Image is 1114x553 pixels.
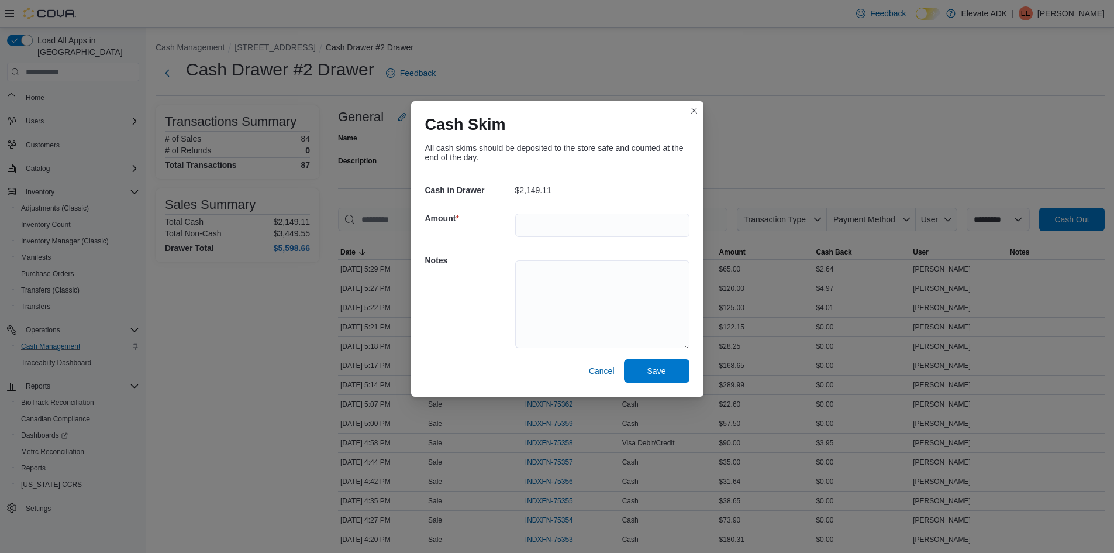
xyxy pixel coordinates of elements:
h1: Cash Skim [425,115,506,134]
span: Save [647,365,666,377]
div: All cash skims should be deposited to the store safe and counted at the end of the day. [425,143,689,162]
span: Cancel [589,365,615,377]
button: Save [624,359,689,383]
h5: Amount [425,207,513,230]
button: Closes this modal window [687,104,701,118]
h5: Notes [425,249,513,272]
p: $2,149.11 [515,186,551,195]
button: Cancel [584,359,619,383]
h5: Cash in Drawer [425,178,513,202]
